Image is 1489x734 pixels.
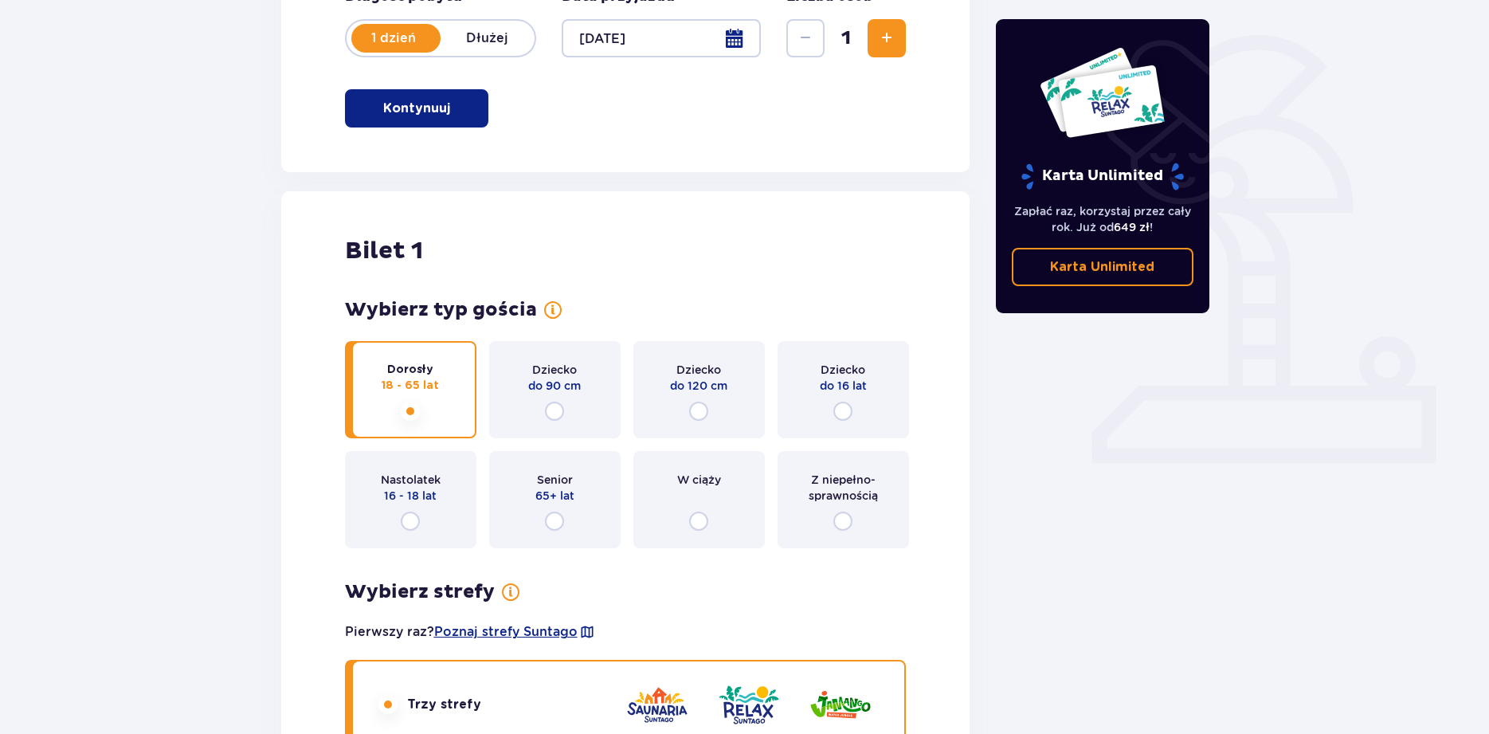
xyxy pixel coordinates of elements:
[441,29,535,47] p: Dłużej
[345,580,495,604] h3: Wybierz strefy
[384,488,437,504] span: 16 - 18 lat
[625,682,689,728] img: Saunaria
[670,378,727,394] span: do 120 cm
[1039,46,1166,139] img: Dwie karty całoroczne do Suntago z napisem 'UNLIMITED RELAX', na białym tle z tropikalnymi liśćmi...
[868,19,906,57] button: Zwiększ
[387,362,433,378] span: Dorosły
[792,472,895,504] span: Z niepełno­sprawnością
[677,472,721,488] span: W ciąży
[535,488,574,504] span: 65+ lat
[828,26,864,50] span: 1
[345,298,537,322] h3: Wybierz typ gościa
[809,682,872,728] img: Jamango
[537,472,573,488] span: Senior
[345,623,595,641] p: Pierwszy raz?
[1114,221,1150,234] span: 649 zł
[345,236,423,266] h2: Bilet 1
[383,100,450,117] p: Kontynuuj
[1020,163,1185,190] p: Karta Unlimited
[528,378,581,394] span: do 90 cm
[676,362,721,378] span: Dziecko
[532,362,577,378] span: Dziecko
[786,19,825,57] button: Zmniejsz
[1012,203,1193,235] p: Zapłać raz, korzystaj przez cały rok. Już od !
[717,682,781,728] img: Relax
[382,378,439,394] span: 18 - 65 lat
[821,362,865,378] span: Dziecko
[434,623,578,641] a: Poznaj strefy Suntago
[347,29,441,47] p: 1 dzień
[381,472,441,488] span: Nastolatek
[345,89,488,128] button: Kontynuuj
[407,696,481,713] span: Trzy strefy
[820,378,867,394] span: do 16 lat
[1012,248,1193,286] a: Karta Unlimited
[1050,258,1154,276] p: Karta Unlimited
